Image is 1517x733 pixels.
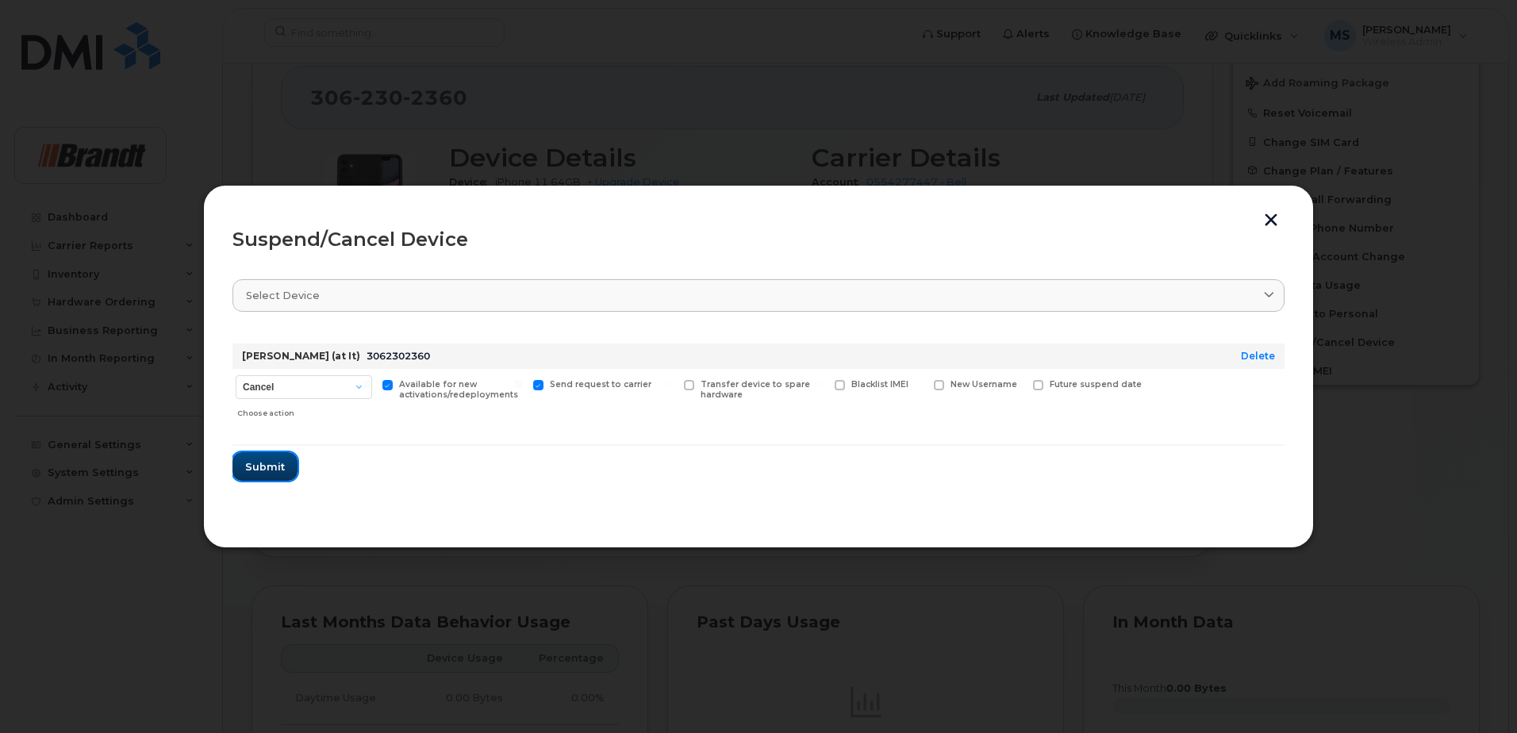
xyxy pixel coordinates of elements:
[701,379,810,400] span: Transfer device to spare hardware
[665,380,673,388] input: Transfer device to spare hardware
[245,459,285,474] span: Submit
[246,288,320,303] span: Select device
[1014,380,1022,388] input: Future suspend date
[367,350,430,362] span: 3062302360
[550,379,651,390] span: Send request to carrier
[237,401,372,420] div: Choose action
[915,380,923,388] input: New Username
[242,350,360,362] strong: [PERSON_NAME] (at It)
[816,380,824,388] input: Blacklist IMEI
[232,452,298,481] button: Submit
[851,379,908,390] span: Blacklist IMEI
[951,379,1017,390] span: New Username
[1241,350,1275,362] a: Delete
[232,230,1285,249] div: Suspend/Cancel Device
[1050,379,1142,390] span: Future suspend date
[363,380,371,388] input: Available for new activations/redeployments
[514,380,522,388] input: Send request to carrier
[232,279,1285,312] a: Select device
[399,379,518,400] span: Available for new activations/redeployments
